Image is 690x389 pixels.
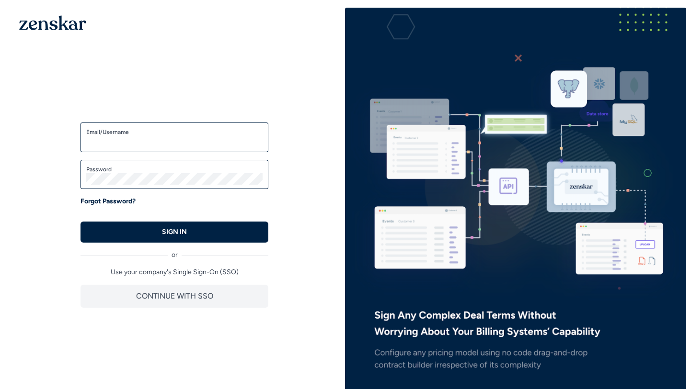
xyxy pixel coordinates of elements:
[86,128,263,136] label: Email/Username
[80,285,268,308] button: CONTINUE WITH SSO
[162,227,187,237] p: SIGN IN
[80,197,136,206] a: Forgot Password?
[80,243,268,260] div: or
[80,267,268,277] p: Use your company's Single Sign-On (SSO)
[80,222,268,243] button: SIGN IN
[86,166,263,173] label: Password
[19,15,86,30] img: 1OGAJ2xQqyY4LXKgY66KYq0eOWRCkrZdAb3gUhuVAqdWPZE9SRJmCz+oDMSn4zDLXe31Ii730ItAGKgCKgCCgCikA4Av8PJUP...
